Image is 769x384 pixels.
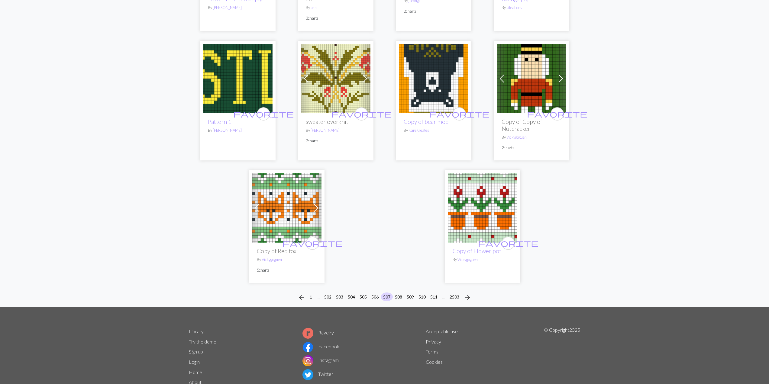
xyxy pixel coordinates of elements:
[189,369,202,375] a: Home
[257,257,317,263] p: By
[306,5,366,11] p: By
[322,292,334,301] button: 502
[502,237,515,250] button: favourite
[393,292,405,301] button: 508
[302,328,313,339] img: Ravelry logo
[345,292,357,301] button: 504
[282,237,343,249] i: favourite
[262,257,282,262] a: Vickygoguen
[447,292,462,301] button: 2503
[399,44,468,113] img: bear mod
[296,292,308,302] button: Previous
[302,357,339,363] a: Instagram
[551,107,564,121] button: favourite
[478,237,538,249] i: favourite
[306,127,366,133] p: By
[208,127,268,133] p: By
[506,5,522,10] a: siteations
[429,108,490,120] i: favourite
[302,355,313,366] img: Instagram logo
[404,118,449,125] a: Copy of bear mod
[502,134,561,140] p: By
[302,344,339,349] a: Facebook
[527,108,587,120] i: favourite
[448,173,517,243] img: Flower pot
[282,238,343,248] span: favorite
[453,257,512,263] p: By
[453,107,466,121] button: favourite
[404,292,416,301] button: 509
[298,294,305,301] i: Previous
[355,107,368,121] button: favourite
[497,44,566,113] img: Nutcracker
[448,204,517,210] a: Flower pot
[233,109,294,118] span: favorite
[306,138,366,144] p: 2 charts
[428,292,440,301] button: 511
[331,109,392,118] span: favorite
[213,5,242,10] a: [PERSON_NAME]
[464,293,471,302] span: arrow_forward
[306,118,366,125] h2: sweater overknit
[381,292,393,301] button: 507
[311,128,340,133] a: [PERSON_NAME]
[208,5,268,11] p: By
[369,292,381,301] button: 506
[334,292,346,301] button: 503
[426,328,458,334] a: Acceptable use
[457,257,478,262] a: Vickygoguen
[426,359,443,365] a: Cookies
[453,247,501,254] a: Copy of Flower pot
[426,349,438,354] a: Terms
[189,339,216,344] a: Try the demo
[331,108,392,120] i: favourite
[404,127,464,133] p: By
[298,293,305,302] span: arrow_back
[306,15,366,21] p: 3 charts
[307,292,315,301] button: 1
[404,8,464,14] p: 2 charts
[429,109,490,118] span: favorite
[203,75,273,81] a: Pattern 1
[302,342,313,353] img: Facebook logo
[478,238,538,248] span: favorite
[302,330,334,335] a: Ravelry
[189,359,200,365] a: Login
[416,292,428,301] button: 510
[257,247,317,254] h2: Copy of Red fox
[502,5,561,11] p: By
[409,128,429,133] a: KareKreates
[399,75,468,81] a: bear mod
[302,369,313,380] img: Twitter logo
[527,109,587,118] span: favorite
[502,145,561,151] p: 2 charts
[252,204,321,210] a: Red fox
[257,267,317,273] p: 5 charts
[502,118,561,132] h2: Copy of Copy of Nutcracker
[208,118,231,125] a: Pattern 1
[189,349,203,354] a: Sign up
[252,173,321,243] img: Red fox
[257,107,270,121] button: favourite
[464,294,471,301] i: Next
[461,292,473,302] button: Next
[203,44,273,113] img: Pattern 1
[497,75,566,81] a: Nutcracker
[302,371,333,377] a: Twitter
[306,237,319,250] button: favourite
[189,328,204,334] a: Library
[357,292,369,301] button: 505
[301,44,370,113] img: sweater overknit
[506,135,527,140] a: Vickygoguen
[213,128,242,133] a: [PERSON_NAME]
[296,292,473,302] nav: Page navigation
[426,339,441,344] a: Privacy
[311,5,317,10] a: ash
[301,75,370,81] a: sweater overknit
[233,108,294,120] i: favourite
